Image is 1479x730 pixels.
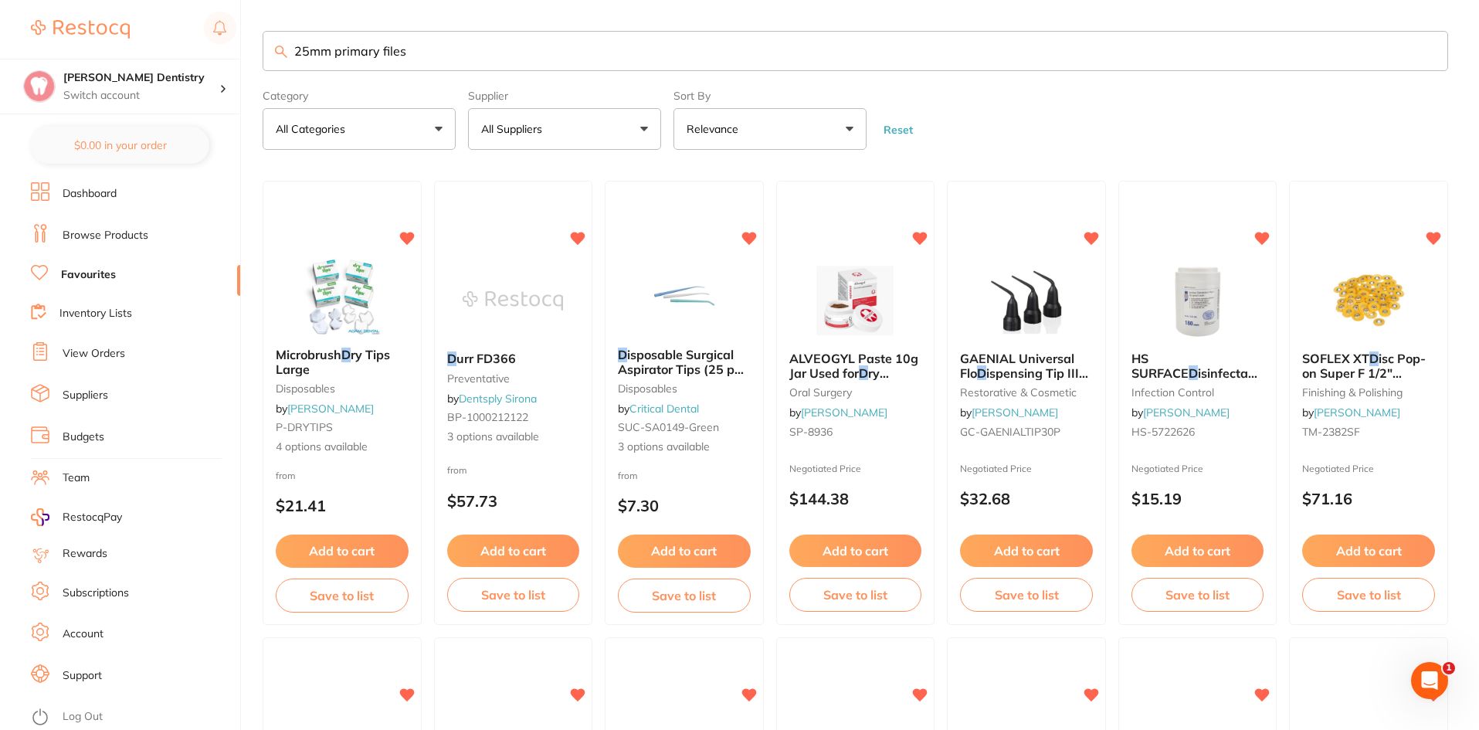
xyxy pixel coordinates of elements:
[1302,535,1435,567] button: Add to cart
[629,402,699,416] a: Critical Dental
[341,347,351,362] em: D
[960,365,1088,395] span: ispensing Tip III Plastic x30
[1302,578,1435,612] button: Save to list
[960,351,1093,380] b: GAENIAL Universal Flo Dispensing Tip III Plastic x30
[1131,406,1230,419] span: by
[276,535,409,567] button: Add to cart
[63,388,108,403] a: Suppliers
[468,108,661,150] button: All Suppliers
[618,420,719,434] span: SUC-SA0149-Green
[1318,262,1419,339] img: SOFLEX XT Disc Pop-on Super F 1/2" 12.7mm x 85 Orange
[459,392,537,406] a: Dentsply Sirona
[960,386,1093,399] small: restorative & cosmetic
[276,347,341,362] span: Microbrush
[447,492,580,510] p: $57.73
[1131,386,1264,399] small: infection control
[1148,262,1248,339] img: HS SURFACE Disinfectant Wipes Hospital Grade 180 Tub
[1131,463,1264,474] small: Negotiated Price
[789,351,918,380] span: ALVEOGYL Paste 10g Jar Used for
[447,410,528,424] span: BP-1000212122
[1131,535,1264,567] button: Add to cart
[687,121,745,137] p: Relevance
[789,490,922,508] p: $144.38
[976,262,1077,339] img: GAENIAL Universal Flo Dispensing Tip III Plastic x30
[31,705,236,730] button: Log Out
[63,510,122,525] span: RestocqPay
[24,71,55,102] img: Ashmore Dentistry
[61,267,116,283] a: Favourites
[1302,490,1435,508] p: $71.16
[263,31,1448,71] input: Search Favourite Products
[618,497,751,514] p: $7.30
[1189,365,1198,381] em: D
[63,470,90,486] a: Team
[31,20,130,39] img: Restocq Logo
[1302,425,1360,439] span: TM-2382SF
[1143,406,1230,419] a: [PERSON_NAME]
[618,402,699,416] span: by
[447,464,467,476] span: from
[63,709,103,725] a: Log Out
[276,382,409,395] small: disposables
[447,351,456,366] em: D
[481,121,548,137] p: All Suppliers
[456,351,516,366] span: urr FD366
[63,430,104,445] a: Budgets
[972,406,1058,419] a: [PERSON_NAME]
[960,463,1093,474] small: Negotiated Price
[618,535,751,567] button: Add to cart
[673,108,867,150] button: Relevance
[292,258,392,335] img: Microbrush Dry Tips Large
[789,425,833,439] span: SP-8936
[618,579,751,613] button: Save to list
[447,392,537,406] span: by
[1369,351,1379,366] em: D
[63,346,125,362] a: View Orders
[1443,662,1455,674] span: 1
[263,90,456,102] label: Category
[673,90,867,102] label: Sort By
[618,347,746,391] span: isposable Surgical Aspirator Tips (25 per pack)
[960,535,1093,567] button: Add to cart
[463,262,563,339] img: Durr FD366
[31,12,130,47] a: Restocq Logo
[276,497,409,514] p: $21.41
[618,382,751,395] small: disposables
[789,406,887,419] span: by
[789,463,922,474] small: Negotiated Price
[447,351,580,365] b: Durr FD366
[276,579,409,613] button: Save to list
[447,535,580,567] button: Add to cart
[1302,406,1400,419] span: by
[618,348,751,376] b: Disposable Surgical Aspirator Tips (25 per pack)
[63,546,107,562] a: Rewards
[1131,425,1195,439] span: HS-5722626
[63,228,148,243] a: Browse Products
[1302,463,1435,474] small: Negotiated Price
[960,406,1058,419] span: by
[960,425,1060,439] span: GC-GAENIALTIP30P
[276,121,351,137] p: All Categories
[468,90,661,102] label: Supplier
[1411,662,1448,699] iframe: Intercom live chat
[31,127,209,164] button: $0.00 in your order
[960,578,1093,612] button: Save to list
[1302,351,1426,395] span: isc Pop-on Super F 1/2" 12.7mm x 85 Orange
[276,470,296,481] span: from
[63,70,219,86] h4: Ashmore Dentistry
[276,440,409,455] span: 4 options available
[63,626,103,642] a: Account
[801,406,887,419] a: [PERSON_NAME]
[276,347,390,376] span: ry Tips Large
[63,668,102,684] a: Support
[276,348,409,376] b: Microbrush Dry Tips Large
[287,402,374,416] a: [PERSON_NAME]
[805,262,905,339] img: ALVEOGYL Paste 10g Jar Used for Dry Socket Treatment
[789,386,922,399] small: oral surgery
[1302,351,1369,366] span: SOFLEX XT
[63,586,129,601] a: Subscriptions
[618,470,638,481] span: from
[634,258,734,335] img: Disposable Surgical Aspirator Tips (25 per pack)
[447,372,580,385] small: preventative
[63,186,117,202] a: Dashboard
